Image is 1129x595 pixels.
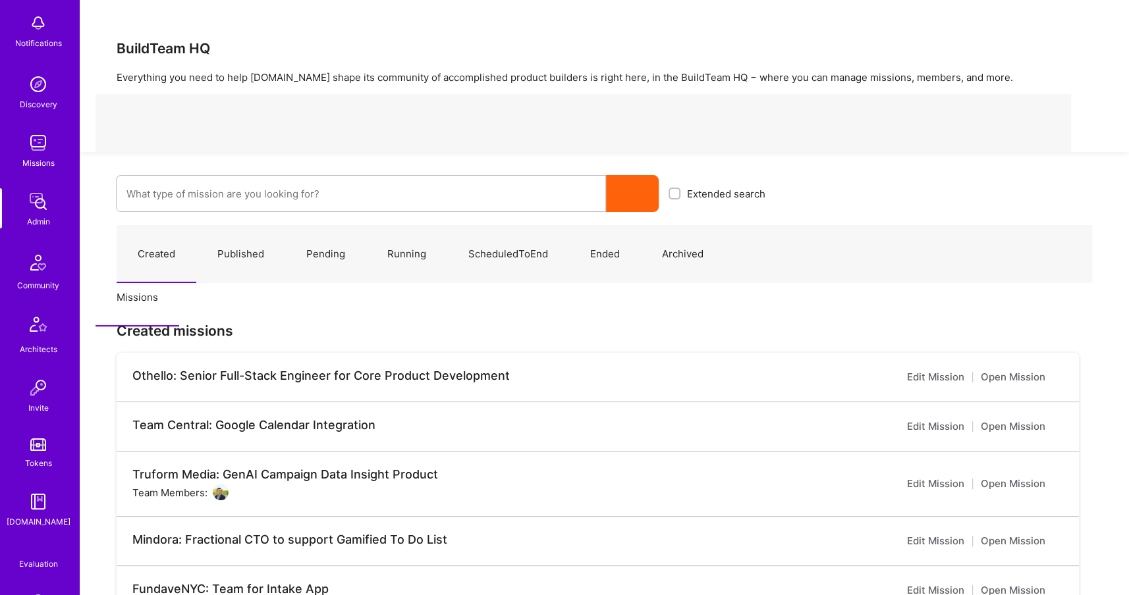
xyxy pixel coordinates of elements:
[25,130,51,156] img: teamwork
[126,177,595,211] input: What type of mission are you looking for?
[25,71,51,97] img: discovery
[25,375,51,401] img: Invite
[96,269,179,326] a: Missions
[628,189,638,199] i: icon Search
[7,515,70,529] div: [DOMAIN_NAME]
[22,311,54,342] img: Architects
[19,557,58,571] div: Evaluation
[25,188,51,215] img: admin teamwork
[20,342,57,356] div: Architects
[28,401,49,415] div: Invite
[22,156,55,170] div: Missions
[17,278,59,292] div: Community
[34,547,43,557] i: icon SelectionTeam
[15,36,62,50] div: Notifications
[25,10,51,36] img: bell
[22,247,54,278] img: Community
[30,438,46,451] img: tokens
[25,488,51,515] img: guide book
[20,97,57,111] div: Discovery
[687,187,765,201] span: Extended search
[25,456,52,470] div: Tokens
[27,215,50,228] div: Admin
